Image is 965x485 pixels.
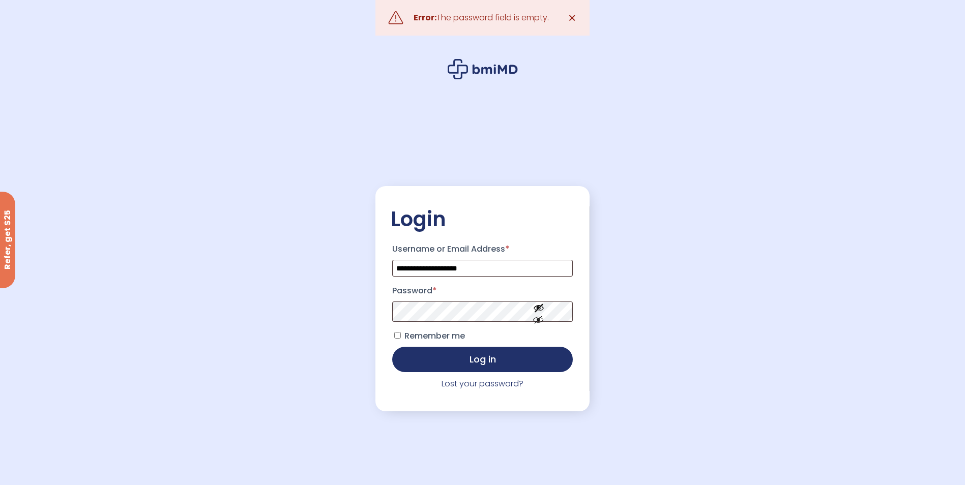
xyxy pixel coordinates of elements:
button: Show password [510,294,567,329]
span: Remember me [404,330,465,342]
button: Log in [392,347,573,372]
input: Remember me [394,332,401,339]
a: ✕ [562,8,582,28]
span: ✕ [568,11,576,25]
label: Password [392,283,573,299]
div: The password field is empty. [414,11,549,25]
label: Username or Email Address [392,241,573,257]
strong: Error: [414,12,436,23]
h2: Login [391,206,575,232]
a: Lost your password? [442,378,523,389]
